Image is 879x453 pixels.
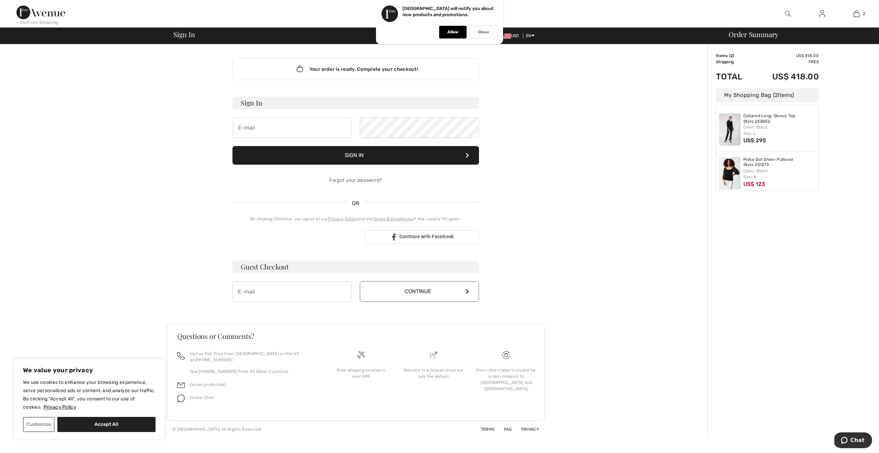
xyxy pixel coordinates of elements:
[730,53,733,58] span: 2
[229,230,362,245] iframe: Sign in with Google Button
[716,53,753,59] td: Items ( )
[232,261,479,273] h3: Guest Checkout
[753,59,819,65] td: Free
[719,157,741,189] img: Polka Dot Sheer Pullover Style 251273
[23,366,156,374] p: We value your privacy
[349,199,363,208] span: OR
[720,31,875,38] div: Order Summary
[753,65,819,88] td: US$ 418.00
[716,59,753,65] td: Shipping
[834,432,872,450] iframe: Opens a widget where you can chat to one of our agents
[190,382,226,387] a: [email protected]
[743,168,816,180] div: Color: Black Size: 8
[43,404,77,410] a: Privacy Policy
[23,417,55,432] button: Customize
[716,65,753,88] td: Total
[190,351,316,363] p: Call us Toll-Free from [GEOGRAPHIC_DATA] or the US at
[172,426,261,432] div: © [GEOGRAPHIC_DATA] All Rights Reserved
[328,217,357,221] a: Privacy Policy
[743,124,816,136] div: Color: Black Size: L
[330,367,392,379] div: Free shipping on orders over $99
[743,157,816,168] a: Polka Dot Sheer Pullover Style 251273
[232,117,352,138] input: E-mail
[743,189,765,196] s: US$ 189
[814,10,831,18] a: Sign In
[526,33,535,38] span: EN
[190,395,214,400] span: Online Chat
[23,378,156,411] p: We use cookies to enhance your browsing experience, serve personalized ads or content, and analyz...
[500,33,522,38] span: USD
[232,281,352,302] input: E-mail
[840,10,873,18] a: 2
[364,230,479,244] a: Continue with Facebook
[819,10,825,18] img: My Info
[232,146,479,165] button: Sign In
[513,427,539,432] a: Privacy
[863,11,865,17] span: 2
[478,30,489,35] p: Close
[402,6,494,17] p: [GEOGRAPHIC_DATA] will notify you about new products and promotions.
[502,351,510,359] img: Free shipping on orders over $99
[190,368,316,375] p: Dial [PHONE_NUMBER] From All Other Countries
[195,357,232,362] a: [PHONE_NUMBER]
[232,58,479,80] div: Your order is ready. Complete your checkout!
[177,382,185,389] img: email
[14,359,165,439] div: We value your privacy
[360,281,479,302] button: Continue
[743,113,816,124] a: Collared Long-Sleeve Top Style 253852
[329,177,382,183] a: Forgot your password?
[177,333,534,340] h3: Questions or Comments?
[177,395,185,402] img: chat
[716,88,819,102] div: My Shopping Bag ( Items)
[447,30,458,35] p: Allow
[177,352,185,360] img: call
[399,234,454,239] span: Continue with Facebook
[854,10,859,18] img: My Bag
[57,417,156,432] button: Accept All
[496,427,512,432] a: FAQ
[785,10,791,18] img: search the website
[430,351,437,359] img: Delivery is a breeze since we pay the duties!
[232,216,479,222] div: By clicking Continue, you agree to our and the of the Loyalty Program.
[743,137,766,144] span: US$ 295
[357,351,365,359] img: Free shipping on orders over $99
[403,367,465,379] div: Delivery is a breeze since we pay the duties!
[472,427,495,432] a: Terms
[743,181,765,187] span: US$ 123
[16,19,58,25] div: < Continue Shopping
[232,97,479,109] h3: Sign In
[775,92,778,98] span: 2
[373,217,412,221] a: Terms & Conditions
[173,31,195,38] span: Sign In
[16,5,65,19] img: 1ère Avenue
[475,367,537,392] div: Free return label included for orders shipped to [GEOGRAPHIC_DATA] and [GEOGRAPHIC_DATA]
[719,113,741,146] img: Collared Long-Sleeve Top Style 253852
[500,33,511,39] img: US Dollar
[753,53,819,59] td: US$ 418.00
